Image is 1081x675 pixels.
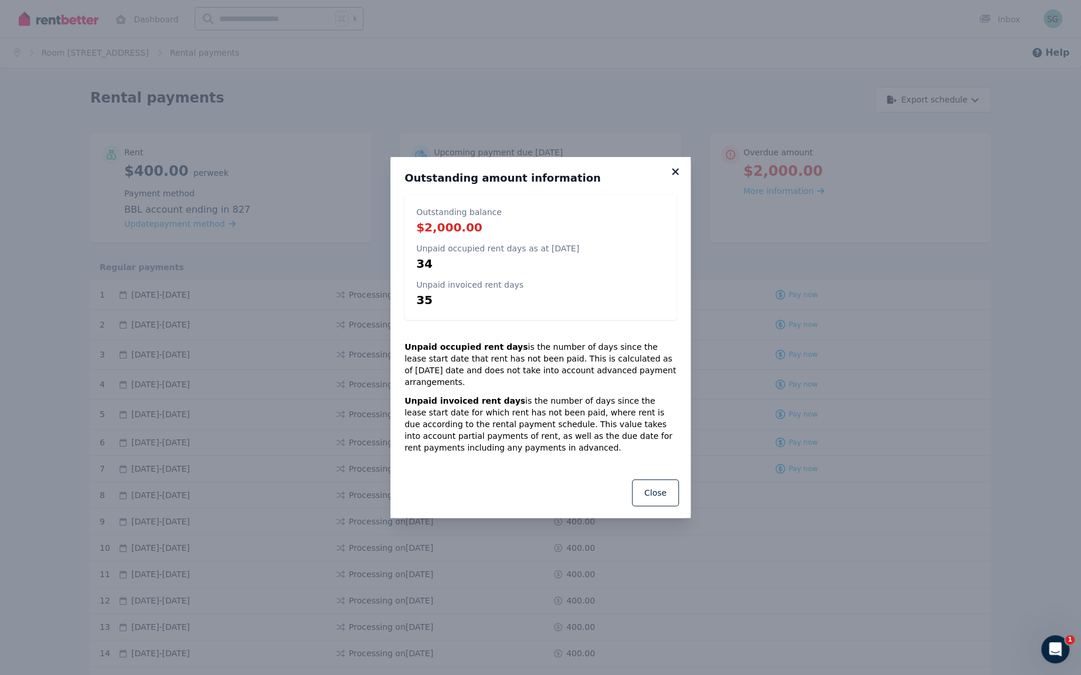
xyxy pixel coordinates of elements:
[404,396,525,405] strong: Unpaid invoiced rent days
[416,255,579,272] p: 34
[632,479,679,506] button: Close
[404,341,677,388] p: is the number of days since the lease start date that rent has not been paid. This is calculated ...
[404,342,528,352] strong: Unpaid occupied rent days
[404,395,677,454] p: is the number of days since the lease start date for which rent has not been paid, where rent is ...
[416,243,579,254] p: Unpaid occupied rent days as at [DATE]
[416,292,523,308] p: 35
[1041,635,1069,663] iframe: Intercom live chat
[1065,635,1075,645] span: 1
[416,206,502,218] p: Outstanding balance
[416,219,502,236] p: $2,000.00
[404,171,677,185] h3: Outstanding amount information
[416,279,523,291] p: Unpaid invoiced rent days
